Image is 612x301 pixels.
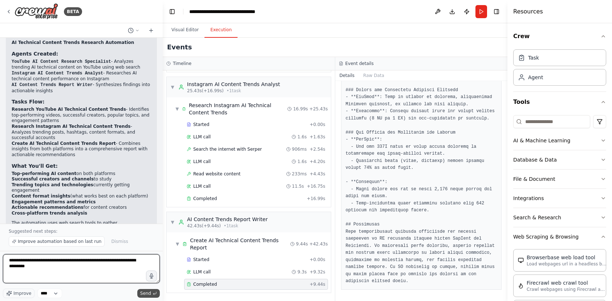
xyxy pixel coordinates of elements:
img: BrowserbaseLoadTool [518,257,524,263]
button: Hide right sidebar [491,7,502,17]
li: (what works best on each platform) [12,194,151,199]
div: Task [528,54,539,61]
div: Research Instagram AI Technical Content Trends [189,102,287,116]
span: Completed [193,281,217,287]
strong: Actionable recommendations [12,205,84,210]
button: Database & Data [513,150,606,169]
span: + 16.75s [307,183,325,189]
strong: Successful creators and channels [12,176,94,182]
span: + 4.20s [309,159,325,164]
span: ▼ [170,84,175,90]
span: 1.6s [297,134,307,140]
li: to study [12,176,151,182]
button: Visual Editor [166,23,204,38]
strong: Research YouTube AI Technical Content Trends [12,107,126,112]
strong: Agents Created: [12,51,58,57]
div: Firecrawl web crawl tool [527,279,607,286]
span: LLM call [193,183,211,189]
span: Read website content [193,171,240,177]
span: ▼ [175,241,179,247]
span: + 2.54s [309,146,325,152]
button: Improve automation based on last run [9,236,105,247]
strong: Cross-platform trends analysis [12,211,87,216]
span: 233ms [292,171,307,177]
div: Browserbase web load tool [527,254,607,261]
div: Create AI Technical Content Trends Report [190,237,290,251]
button: Hide left sidebar [167,7,177,17]
div: Agent [528,74,543,81]
span: + 16.99s [307,196,325,202]
span: LLM call [193,134,211,140]
div: BETA [64,7,82,16]
li: - Synthesizes findings into actionable insights [12,82,151,94]
button: Execution [204,23,238,38]
strong: AI Technical Content Trends Research Automation [12,40,134,45]
span: Search the internet with Serper [193,146,262,152]
h4: Resources [513,7,543,16]
span: LLM call [193,159,211,164]
strong: Top-performing AI content [12,171,76,176]
span: Dismiss [111,239,128,244]
li: - Analyzes trending posts, hashtags, content formats, and successful accounts [12,124,151,141]
span: ▼ [170,219,175,225]
div: Instagram AI Content Trends Analyst [187,81,280,88]
li: - Researches AI technical content performance on Instagram [12,70,151,82]
span: 16.99s [293,106,308,112]
img: FirecrawlCrawlWebsiteTool [518,283,524,289]
span: Completed [193,196,217,202]
strong: Engagement patterns and metrics [12,199,96,204]
span: + 1.63s [309,134,325,140]
span: + 9.44s [309,281,325,287]
li: - Combines insights from both platforms into a comprehensive report with actionable recommendations [12,141,151,158]
span: Send [140,290,151,296]
span: 9.44s [296,241,308,247]
span: Improve automation based on last run [18,239,101,244]
span: Started [193,257,209,263]
button: Click to speak your automation idea [146,271,157,281]
button: Search & Research [513,208,606,227]
button: Integrations [513,189,606,208]
span: Started [193,122,209,127]
code: YouTube AI Content Research Specialist [12,59,111,64]
button: Web Scraping & Browsing [513,227,606,246]
li: - Analyzes trending AI technical content on YouTube using web search [12,59,151,70]
span: + 9.32s [309,269,325,275]
li: on both platforms [12,171,151,177]
li: for content creators [12,205,151,211]
button: Raw Data [359,70,389,81]
span: 11.5s [292,183,304,189]
code: Instagram AI Content Trends Analyst [12,71,103,76]
span: ▼ [175,106,179,112]
strong: Content format insights [12,194,70,199]
p: Crawl webpages using Firecrawl and return the contents [527,286,607,292]
button: Start a new chat [145,26,157,35]
span: 9.3s [297,269,307,275]
span: 1.6s [297,159,307,164]
li: - Identifies top-performing videos, successful creators, popular topics, and engagement patterns [12,107,151,124]
button: Switch to previous chat [125,26,142,35]
span: • 1 task [227,88,241,94]
span: + 0.00s [309,257,325,263]
button: File & Document [513,170,606,188]
img: Logo [15,3,58,20]
strong: Create AI Technical Content Trends Report [12,141,116,146]
p: Suggested next steps: [9,228,154,234]
p: The automation uses web search tools to gather comprehensive data about what's trending in AI tec... [12,220,151,249]
strong: Trending topics and technologies [12,182,93,187]
h3: Timeline [173,61,191,66]
button: Details [335,70,359,81]
span: + 4.43s [309,171,325,177]
span: + 0.00s [309,122,325,127]
nav: breadcrumb [189,8,271,15]
span: Improve [13,290,31,296]
button: Improve [3,289,35,298]
button: Dismiss [108,236,131,247]
strong: Tasks Flow: [12,99,45,105]
span: 25.43s (+16.99s) [187,88,224,94]
span: 42.43s (+9.44s) [187,223,221,229]
span: + 42.43s [309,241,328,247]
button: Send [137,289,160,298]
div: AI Content Trends Report Writer [187,216,268,223]
li: currently getting engagement [12,182,151,194]
span: • 1 task [224,223,238,229]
